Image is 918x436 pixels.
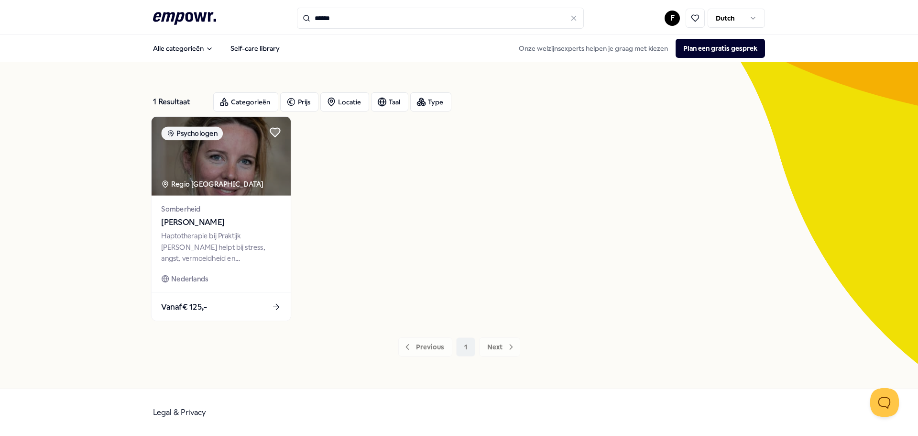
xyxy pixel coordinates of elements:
[145,39,221,58] button: Alle categorieën
[676,39,765,58] button: Plan een gratis gesprek
[297,8,584,29] input: Search for products, categories or subcategories
[665,11,680,26] button: F
[161,203,281,214] span: Somberheid
[171,273,208,284] span: Nederlands
[153,408,206,417] a: Legal & Privacy
[152,117,291,196] img: package image
[410,92,451,112] button: Type
[161,231,281,264] div: Haptotherapie bij Praktijk [PERSON_NAME] helpt bij stress, angst, vermoeidheid en onverklaarbare ...
[870,388,899,417] iframe: Help Scout Beacon - Open
[161,216,281,229] span: [PERSON_NAME]
[223,39,287,58] a: Self-care library
[213,92,278,112] button: Categorieën
[320,92,369,112] button: Locatie
[161,179,265,190] div: Regio [GEOGRAPHIC_DATA]
[280,92,318,112] button: Prijs
[371,92,408,112] button: Taal
[145,39,287,58] nav: Main
[151,116,292,322] a: package imagePsychologenRegio [GEOGRAPHIC_DATA] Somberheid[PERSON_NAME]Haptotherapie bij Praktijk...
[153,92,206,112] div: 1 Resultaat
[161,301,207,313] span: Vanaf € 125,-
[511,39,765,58] div: Onze welzijnsexperts helpen je graag met kiezen
[161,126,223,140] div: Psychologen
